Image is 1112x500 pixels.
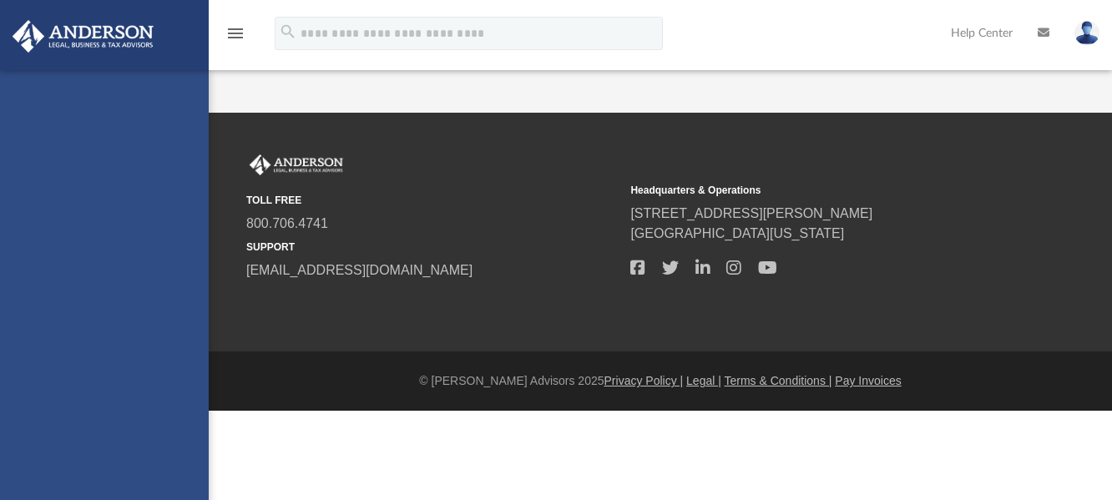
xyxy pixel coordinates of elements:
[630,226,844,240] a: [GEOGRAPHIC_DATA][US_STATE]
[246,240,619,255] small: SUPPORT
[279,23,297,41] i: search
[604,374,684,387] a: Privacy Policy |
[630,206,872,220] a: [STREET_ADDRESS][PERSON_NAME]
[835,374,901,387] a: Pay Invoices
[209,372,1112,390] div: © [PERSON_NAME] Advisors 2025
[1074,21,1099,45] img: User Pic
[8,20,159,53] img: Anderson Advisors Platinum Portal
[246,154,346,176] img: Anderson Advisors Platinum Portal
[725,374,832,387] a: Terms & Conditions |
[246,263,473,277] a: [EMAIL_ADDRESS][DOMAIN_NAME]
[225,32,245,43] a: menu
[225,23,245,43] i: menu
[246,193,619,208] small: TOLL FREE
[630,183,1003,198] small: Headquarters & Operations
[686,374,721,387] a: Legal |
[246,216,328,230] a: 800.706.4741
